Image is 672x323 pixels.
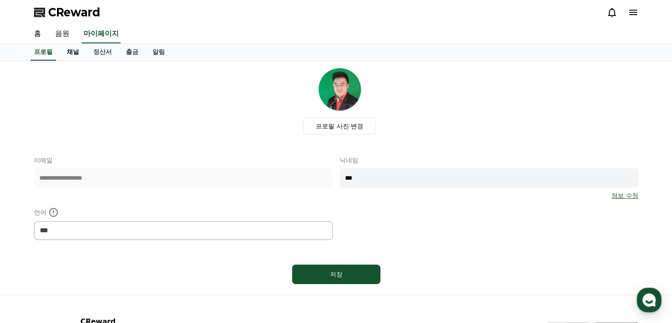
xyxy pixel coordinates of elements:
[3,250,58,272] a: 홈
[292,265,380,284] button: 저장
[48,25,76,43] a: 음원
[81,263,91,270] span: 대화
[27,25,48,43] a: 홈
[34,156,333,165] p: 이메일
[137,263,147,270] span: 설정
[611,191,638,200] a: 정보 수정
[28,263,33,270] span: 홈
[48,5,100,19] span: CReward
[34,5,100,19] a: CReward
[303,118,376,135] label: 프로필 사진 변경
[34,207,333,218] p: 언어
[86,44,119,61] a: 정산서
[145,44,172,61] a: 알림
[82,25,121,43] a: 마이페이지
[119,44,145,61] a: 출금
[319,68,361,111] img: profile_image
[58,250,114,272] a: 대화
[60,44,86,61] a: 채널
[340,156,638,165] p: 닉네임
[310,270,363,279] div: 저장
[114,250,170,272] a: 설정
[30,44,56,61] a: 프로필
